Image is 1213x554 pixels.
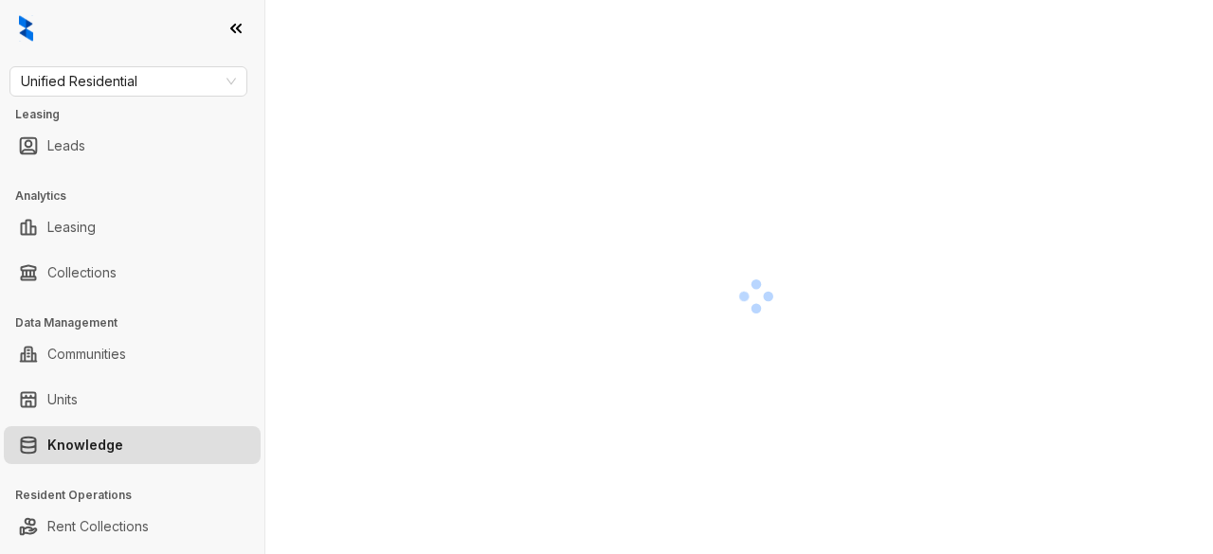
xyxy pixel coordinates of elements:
a: Collections [47,254,117,292]
img: logo [19,15,33,42]
a: Leads [47,127,85,165]
a: Knowledge [47,426,123,464]
span: Unified Residential [21,67,236,96]
li: Leasing [4,208,261,246]
li: Collections [4,254,261,292]
h3: Data Management [15,314,264,331]
a: Communities [47,335,126,373]
li: Communities [4,335,261,373]
a: Rent Collections [47,508,149,545]
a: Leasing [47,208,96,246]
h3: Leasing [15,106,264,123]
li: Leads [4,127,261,165]
a: Units [47,381,78,419]
h3: Resident Operations [15,487,264,504]
li: Rent Collections [4,508,261,545]
li: Units [4,381,261,419]
li: Knowledge [4,426,261,464]
h3: Analytics [15,188,264,205]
